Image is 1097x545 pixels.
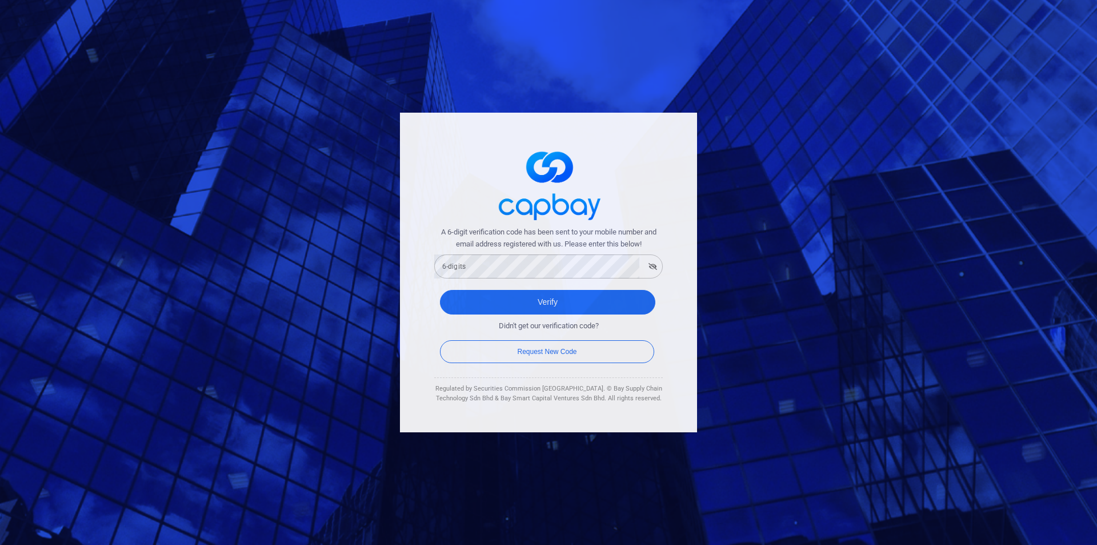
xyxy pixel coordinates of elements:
[434,384,663,404] div: Regulated by Securities Commission [GEOGRAPHIC_DATA]. © Bay Supply Chain Technology Sdn Bhd & Bay...
[499,320,599,332] span: Didn't get our verification code?
[440,290,655,315] button: Verify
[440,340,654,363] button: Request New Code
[491,141,606,226] img: logo
[434,226,663,250] span: A 6-digit verification code has been sent to your mobile number and email address registered with...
